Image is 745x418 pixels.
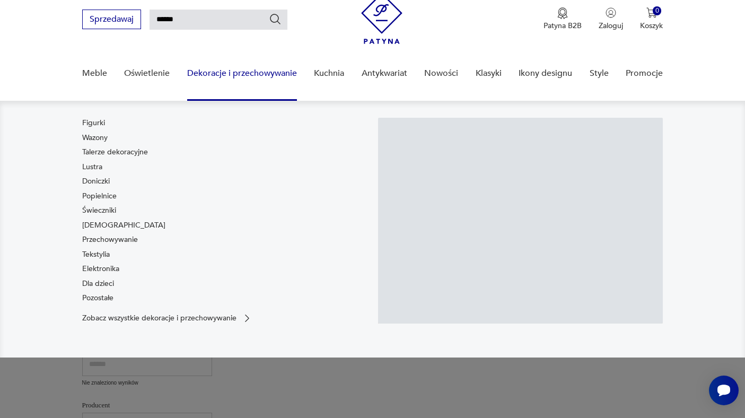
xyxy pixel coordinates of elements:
[82,133,108,143] a: Wazony
[599,7,623,31] button: Zaloguj
[124,53,170,94] a: Oświetlenie
[82,205,116,216] a: Świeczniki
[653,6,662,15] div: 0
[557,7,568,19] img: Ikona medalu
[82,293,113,303] a: Pozostałe
[606,7,616,18] img: Ikonka użytkownika
[187,53,297,94] a: Dekoracje i przechowywanie
[82,191,117,202] a: Popielnice
[590,53,609,94] a: Style
[269,13,282,25] button: Szukaj
[82,176,110,187] a: Doniczki
[82,10,141,29] button: Sprzedawaj
[640,7,663,31] button: 0Koszyk
[82,220,165,231] a: [DEMOGRAPHIC_DATA]
[82,53,107,94] a: Meble
[476,53,502,94] a: Klasyki
[82,118,105,128] a: Figurki
[424,53,458,94] a: Nowości
[544,21,582,31] p: Patyna B2B
[646,7,657,18] img: Ikona koszyka
[82,313,252,324] a: Zobacz wszystkie dekoracje i przechowywanie
[544,7,582,31] a: Ikona medaluPatyna B2B
[519,53,572,94] a: Ikony designu
[82,264,119,274] a: Elektronika
[314,53,344,94] a: Kuchnia
[82,16,141,24] a: Sprzedawaj
[82,147,148,158] a: Talerze dekoracyjne
[544,7,582,31] button: Patyna B2B
[82,162,102,172] a: Lustra
[626,53,663,94] a: Promocje
[640,21,663,31] p: Koszyk
[82,315,236,321] p: Zobacz wszystkie dekoracje i przechowywanie
[709,376,739,405] iframe: Smartsupp widget button
[599,21,623,31] p: Zaloguj
[82,234,138,245] a: Przechowywanie
[82,278,114,289] a: Dla dzieci
[82,249,110,260] a: Tekstylia
[362,53,407,94] a: Antykwariat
